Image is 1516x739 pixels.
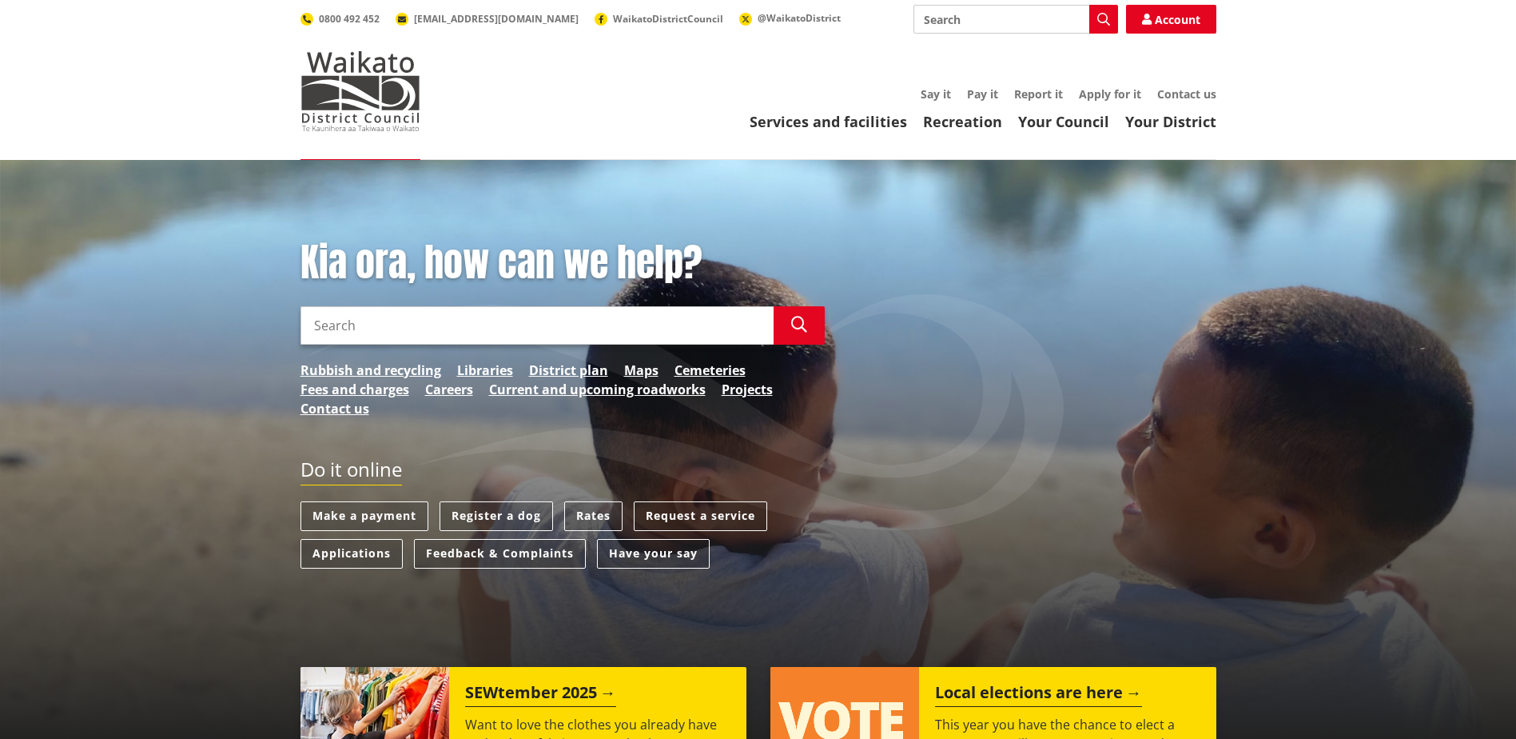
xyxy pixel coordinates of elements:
[624,361,659,380] a: Maps
[1126,5,1216,34] a: Account
[913,5,1118,34] input: Search input
[300,51,420,131] img: Waikato District Council - Te Kaunihera aa Takiwaa o Waikato
[1014,86,1063,102] a: Report it
[396,12,579,26] a: [EMAIL_ADDRESS][DOMAIN_NAME]
[319,12,380,26] span: 0800 492 452
[300,399,369,418] a: Contact us
[595,12,723,26] a: WaikatoDistrictCouncil
[739,11,841,25] a: @WaikatoDistrict
[457,361,513,380] a: Libraries
[564,501,623,531] a: Rates
[758,11,841,25] span: @WaikatoDistrict
[300,12,380,26] a: 0800 492 452
[634,501,767,531] a: Request a service
[935,683,1142,707] h2: Local elections are here
[1018,112,1109,131] a: Your Council
[722,380,773,399] a: Projects
[425,380,473,399] a: Careers
[414,539,586,569] a: Feedback & Complaints
[529,361,608,380] a: District plan
[1157,86,1216,102] a: Contact us
[1125,112,1216,131] a: Your District
[921,86,951,102] a: Say it
[300,458,402,486] h2: Do it online
[1079,86,1141,102] a: Apply for it
[300,501,428,531] a: Make a payment
[967,86,998,102] a: Pay it
[465,683,616,707] h2: SEWtember 2025
[300,306,774,345] input: Search input
[923,112,1002,131] a: Recreation
[750,112,907,131] a: Services and facilities
[414,12,579,26] span: [EMAIL_ADDRESS][DOMAIN_NAME]
[613,12,723,26] span: WaikatoDistrictCouncil
[300,361,441,380] a: Rubbish and recycling
[489,380,706,399] a: Current and upcoming roadworks
[674,361,746,380] a: Cemeteries
[597,539,710,569] a: Have your say
[300,240,825,286] h1: Kia ora, how can we help?
[440,501,553,531] a: Register a dog
[300,539,403,569] a: Applications
[300,380,409,399] a: Fees and charges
